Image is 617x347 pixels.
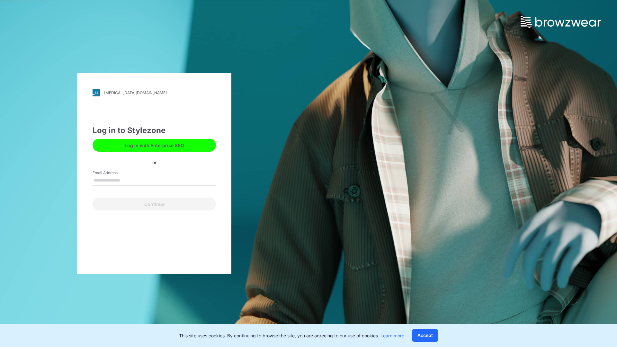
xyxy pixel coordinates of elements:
[179,332,404,339] p: This site uses cookies. By continuing to browse the site, you are agreeing to our use of cookies.
[93,89,100,96] img: stylezone-logo.562084cfcfab977791bfbf7441f1a819.svg
[412,329,438,342] button: Accept
[147,159,162,165] div: or
[93,170,138,176] label: Email Address
[93,89,216,96] a: [MEDICAL_DATA][DOMAIN_NAME]
[380,333,404,338] a: Learn more
[521,16,601,28] img: browzwear-logo.e42bd6dac1945053ebaf764b6aa21510.svg
[93,139,216,152] button: Log in with Enterprise SSO
[93,125,216,136] div: Log in to Stylezone
[104,90,167,95] div: [MEDICAL_DATA][DOMAIN_NAME]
